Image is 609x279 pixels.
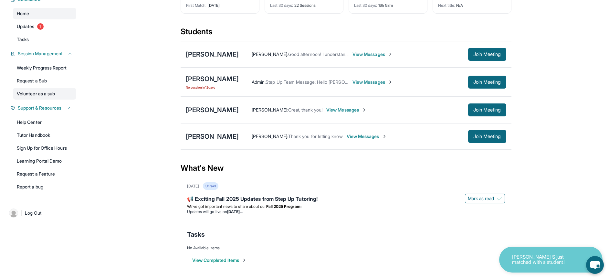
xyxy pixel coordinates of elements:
[13,142,76,154] a: Sign Up for Office Hours
[497,196,502,201] img: Mark as read
[252,107,288,113] span: [PERSON_NAME] :
[347,133,387,140] span: View Messages
[181,154,511,182] div: What's New
[25,210,42,216] span: Log Out
[187,204,266,209] span: We’ve got important news to share about our
[468,103,506,116] button: Join Meeting
[362,107,367,113] img: Chevron-Right
[473,80,501,84] span: Join Meeting
[354,3,377,8] span: Last 30 days :
[465,194,505,203] button: Mark as read
[17,36,29,43] span: Tasks
[181,27,511,41] div: Students
[18,50,63,57] span: Session Management
[187,230,205,239] span: Tasks
[512,254,577,265] p: [PERSON_NAME] S just matched with a student!
[186,85,239,90] span: No session in 12 days
[186,50,239,59] div: [PERSON_NAME]
[13,116,76,128] a: Help Center
[21,209,22,217] span: |
[37,23,44,30] span: 1
[13,155,76,167] a: Learning Portal Demo
[187,209,505,214] li: Updates will go live on
[13,34,76,45] a: Tasks
[17,10,29,17] span: Home
[468,195,494,202] span: Mark as read
[6,206,76,220] a: |Log Out
[326,107,367,113] span: View Messages
[13,88,76,100] a: Volunteer as a sub
[186,132,239,141] div: [PERSON_NAME]
[9,209,18,218] img: user-img
[352,51,393,58] span: View Messages
[388,52,393,57] img: Chevron-Right
[187,245,505,251] div: No Available Items
[252,51,288,57] span: [PERSON_NAME] :
[252,134,288,139] span: [PERSON_NAME] :
[18,105,61,111] span: Support & Resources
[186,3,207,8] span: First Match :
[468,130,506,143] button: Join Meeting
[266,204,301,209] strong: Fall 2025 Program:
[187,184,199,189] div: [DATE]
[586,256,604,274] button: chat-button
[438,3,456,8] span: Next title :
[288,134,343,139] span: Thank you for letting know
[473,134,501,138] span: Join Meeting
[186,105,239,114] div: [PERSON_NAME]
[352,79,393,85] span: View Messages
[388,80,393,85] img: Chevron-Right
[17,23,35,30] span: Updates
[473,108,501,112] span: Join Meeting
[13,8,76,19] a: Home
[270,3,293,8] span: Last 30 days :
[13,129,76,141] a: Tutor Handbook
[192,257,247,263] button: View Completed Items
[13,168,76,180] a: Request a Feature
[227,209,242,214] strong: [DATE]
[13,21,76,32] a: Updates1
[15,50,72,57] button: Session Management
[203,182,218,190] div: Unread
[468,48,506,61] button: Join Meeting
[13,181,76,193] a: Report a bug
[13,62,76,74] a: Weekly Progress Report
[382,134,387,139] img: Chevron-Right
[468,76,506,89] button: Join Meeting
[186,74,239,83] div: [PERSON_NAME]
[252,79,266,85] span: Admin :
[473,52,501,56] span: Join Meeting
[15,105,72,111] button: Support & Resources
[288,107,322,113] span: Great, thank you!
[187,195,505,204] div: 📢 Exciting Fall 2025 Updates from Step Up Tutoring!
[13,75,76,87] a: Request a Sub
